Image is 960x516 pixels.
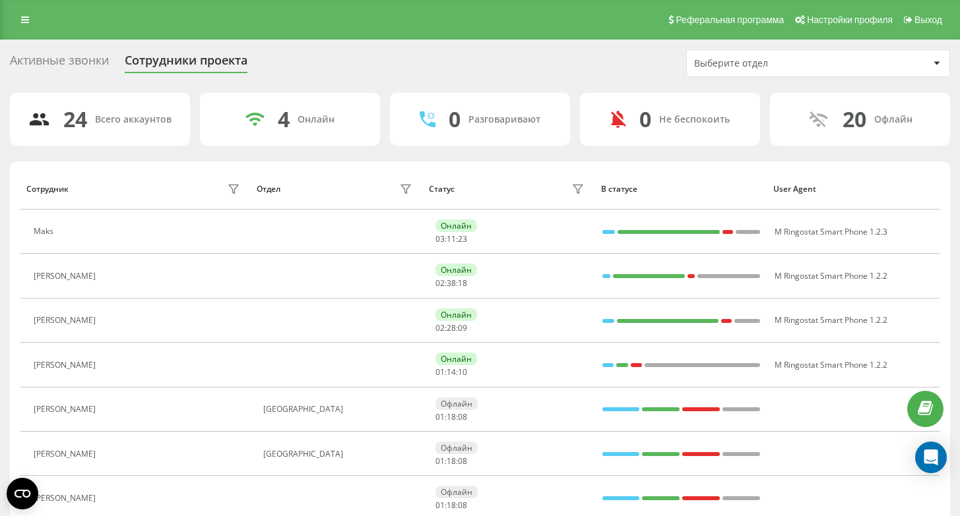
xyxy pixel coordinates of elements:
[447,277,456,289] span: 38
[843,107,866,132] div: 20
[449,107,461,132] div: 0
[458,322,467,333] span: 09
[435,277,445,289] span: 02
[435,219,477,232] div: Онлайн
[458,277,467,289] span: 18
[435,457,467,466] div: : :
[874,114,912,125] div: Офлайн
[435,368,467,377] div: : :
[278,107,290,132] div: 4
[447,366,456,378] span: 14
[435,501,467,510] div: : :
[63,107,87,132] div: 24
[915,442,947,473] div: Open Intercom Messenger
[447,233,456,244] span: 11
[95,114,172,125] div: Всего аккаунтов
[435,442,478,454] div: Офлайн
[34,405,99,414] div: [PERSON_NAME]
[775,314,887,326] span: M Ringostat Smart Phone 1.2.2
[447,455,456,467] span: 18
[458,411,467,422] span: 08
[447,500,456,511] span: 18
[125,53,247,74] div: Сотрудники проекта
[34,360,99,370] div: [PERSON_NAME]
[435,411,445,422] span: 01
[263,405,415,414] div: [GEOGRAPHIC_DATA]
[435,486,478,498] div: Офлайн
[435,413,467,422] div: : :
[458,366,467,378] span: 10
[429,185,455,194] div: Статус
[435,308,477,321] div: Онлайн
[26,185,69,194] div: Сотрудник
[7,478,38,509] button: Open CMP widget
[447,322,456,333] span: 28
[775,359,887,370] span: M Ringostat Smart Phone 1.2.2
[601,185,761,194] div: В статусе
[298,114,335,125] div: Онлайн
[775,270,887,281] span: M Ringostat Smart Phone 1.2.2
[807,14,893,25] span: Настройки профиля
[773,185,933,194] div: User Agent
[676,14,784,25] span: Реферальная программа
[435,235,467,244] div: : :
[435,233,445,244] span: 03
[34,449,99,459] div: [PERSON_NAME]
[435,322,445,333] span: 02
[435,264,477,276] div: Онлайн
[458,233,467,244] span: 23
[34,227,57,236] div: Maks
[257,185,280,194] div: Отдел
[34,272,99,281] div: [PERSON_NAME]
[435,366,445,378] span: 01
[914,14,942,25] span: Выход
[435,500,445,511] span: 01
[435,455,445,467] span: 01
[435,324,467,333] div: : :
[447,411,456,422] span: 18
[639,107,651,132] div: 0
[435,353,477,365] div: Онлайн
[435,279,467,288] div: : :
[775,226,887,237] span: M Ringostat Smart Phone 1.2.3
[458,455,467,467] span: 08
[468,114,540,125] div: Разговаривают
[435,397,478,410] div: Офлайн
[34,494,99,503] div: [PERSON_NAME]
[263,449,415,459] div: [GEOGRAPHIC_DATA]
[694,58,852,69] div: Выберите отдел
[34,316,99,325] div: [PERSON_NAME]
[458,500,467,511] span: 08
[10,53,109,74] div: Активные звонки
[659,114,730,125] div: Не беспокоить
